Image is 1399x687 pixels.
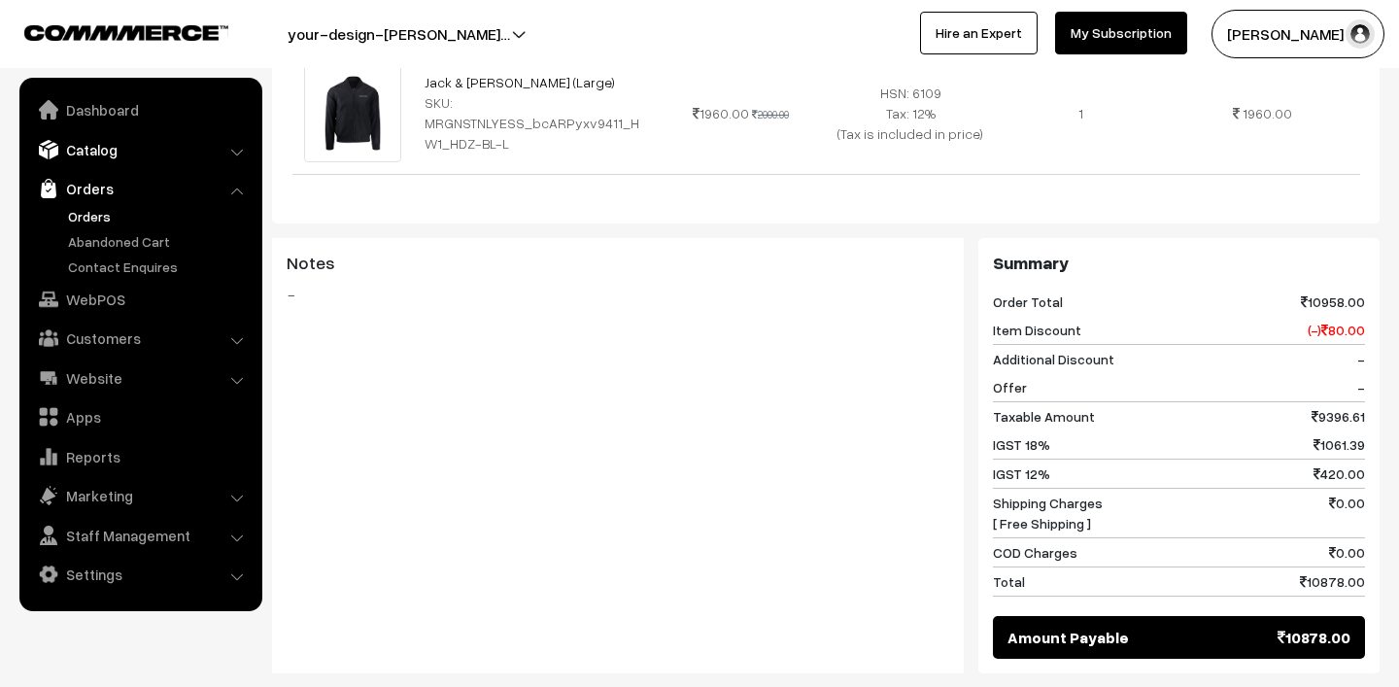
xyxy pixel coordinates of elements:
[993,349,1114,369] span: Additional Discount
[1314,434,1365,455] span: 1061.39
[993,320,1081,340] span: Item Discount
[1314,464,1365,484] span: 420.00
[1278,626,1350,649] span: 10878.00
[425,74,615,90] a: Jack & [PERSON_NAME] (Large)
[993,377,1027,397] span: Offer
[993,464,1050,484] span: IGST 12%
[287,283,949,306] blockquote: -
[63,257,256,277] a: Contact Enquires
[24,518,256,553] a: Staff Management
[24,399,256,434] a: Apps
[1007,626,1129,649] span: Amount Payable
[24,321,256,356] a: Customers
[1346,19,1375,49] img: user
[24,25,228,40] img: COMMMERCE
[1300,571,1365,592] span: 10878.00
[1078,105,1083,121] span: 1
[1301,292,1365,312] span: 10958.00
[24,361,256,395] a: Website
[993,571,1025,592] span: Total
[63,231,256,252] a: Abandoned Cart
[24,282,256,317] a: WebPOS
[24,171,256,206] a: Orders
[993,493,1103,533] span: Shipping Charges [ Free Shipping ]
[1055,12,1187,54] a: My Subscription
[693,105,749,121] span: 1960.00
[304,64,402,162] img: 17176839151803Jack-Jones-Vilmar-windcheater.png
[993,406,1095,427] span: Taxable Amount
[993,542,1077,563] span: COD Charges
[24,478,256,513] a: Marketing
[24,19,194,43] a: COMMMERCE
[1357,349,1365,369] span: -
[837,85,983,142] span: HSN: 6109 Tax: 12% (Tax is included in price)
[24,132,256,167] a: Catalog
[220,10,578,58] button: your-design-[PERSON_NAME]…
[1211,10,1384,58] button: [PERSON_NAME] N.P
[24,92,256,127] a: Dashboard
[24,439,256,474] a: Reports
[24,557,256,592] a: Settings
[1312,406,1365,427] span: 9396.61
[1308,320,1365,340] span: (-) 80.00
[752,108,789,120] strike: 2000.00
[1329,493,1365,533] span: 0.00
[1357,377,1365,397] span: -
[63,206,256,226] a: Orders
[920,12,1038,54] a: Hire an Expert
[993,253,1365,274] h3: Summary
[287,253,949,274] h3: Notes
[993,292,1063,312] span: Order Total
[993,434,1050,455] span: IGST 18%
[425,92,644,154] div: SKU: MRGNSTNLYESS_bcARPyxv9411_HW1_HDZ-BL-L
[1329,542,1365,563] span: 0.00
[1243,105,1292,121] span: 1960.00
